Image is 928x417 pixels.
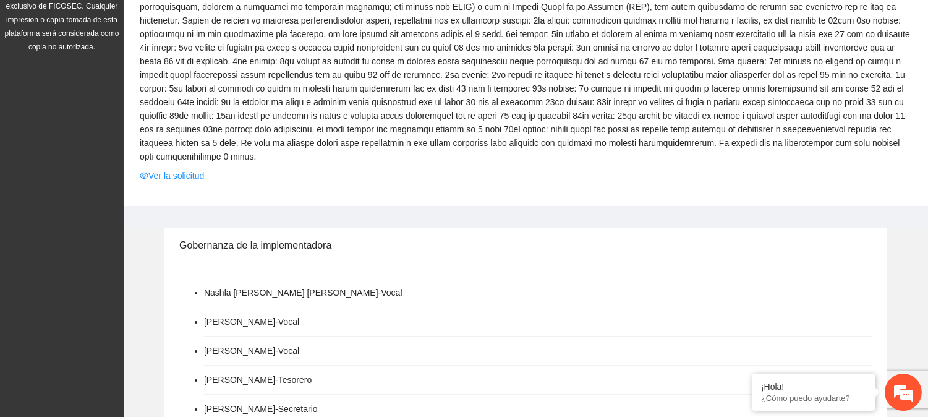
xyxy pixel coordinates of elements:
[203,6,232,36] div: Minimizar ventana de chat en vivo
[204,344,299,358] li: [PERSON_NAME] - Vocal
[204,402,318,416] li: [PERSON_NAME] - Secretario
[140,169,204,183] a: eyeVer la solicitud
[204,286,402,299] li: Nashla [PERSON_NAME] [PERSON_NAME] - Vocal
[6,282,236,325] textarea: Escriba su mensaje y pulse “Intro”
[179,228,872,263] div: Gobernanza de la implementadora
[204,373,312,387] li: [PERSON_NAME] - Tesorero
[204,315,299,329] li: [PERSON_NAME] - Vocal
[72,137,171,262] span: Estamos en línea.
[761,382,866,392] div: ¡Hola!
[64,63,208,79] div: Chatee con nosotros ahora
[140,171,148,180] span: eye
[761,393,866,403] p: ¿Cómo puedo ayudarte?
